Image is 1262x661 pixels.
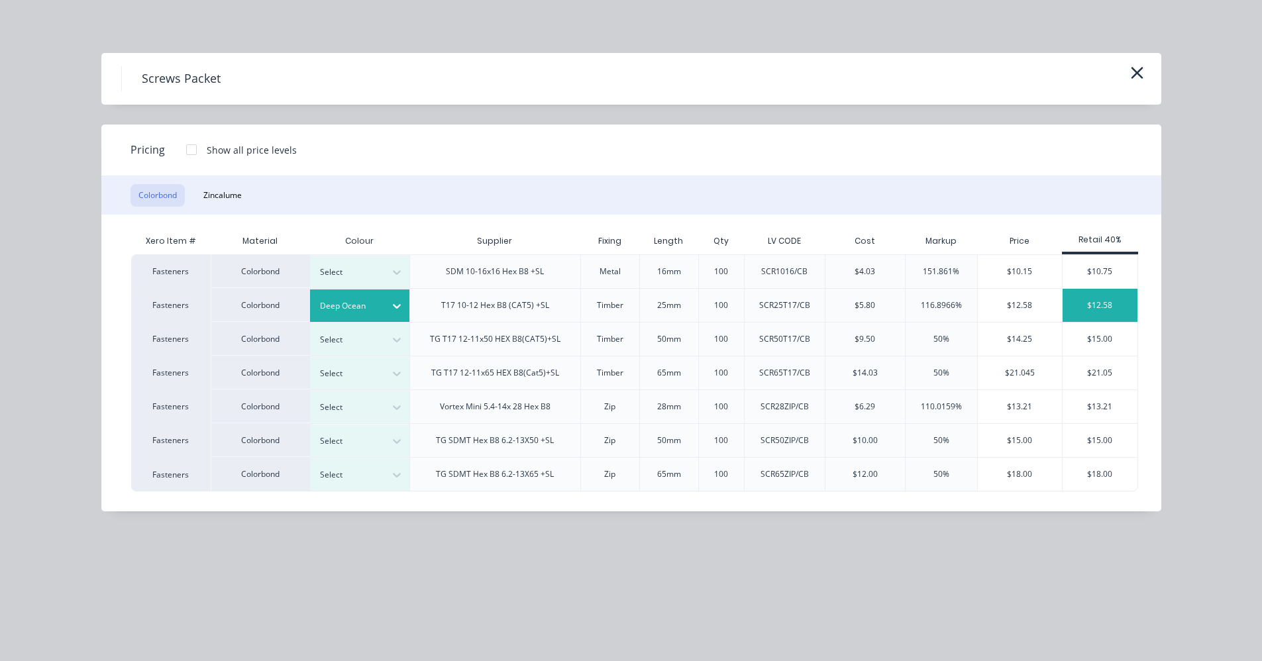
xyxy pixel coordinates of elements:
div: SCR50ZIP/CB [761,434,809,446]
div: 151.861% [923,266,959,278]
div: Fasteners [131,423,211,457]
div: 100 [714,333,728,345]
div: $12.58 [978,289,1062,322]
button: Zincalume [195,184,250,207]
div: 50% [933,468,949,480]
div: TG SDMT Hex B8 6.2-13X65 +SL [436,468,554,480]
div: $15.00 [1063,424,1137,457]
div: 50% [933,434,949,446]
div: Qty [703,225,739,258]
div: Xero Item # [131,228,211,254]
div: Vortex Mini 5.4-14x 28 Hex B8 [440,401,551,413]
div: Colorbond [211,423,310,457]
div: Colorbond [211,389,310,423]
span: Pricing [131,142,165,158]
div: Colorbond [211,457,310,491]
div: 65mm [657,367,681,379]
div: Timber [597,367,623,379]
div: Colorbond [211,356,310,389]
div: T17 10-12 Hex B8 (CAT5) +SL [441,299,549,311]
div: 100 [714,434,728,446]
div: Colorbond [211,288,310,322]
div: Zip [604,434,615,446]
div: Colour [310,228,409,254]
div: Fasteners [131,356,211,389]
div: SCR1016/CB [761,266,808,278]
div: Metal [600,266,621,278]
div: $14.25 [978,323,1062,356]
div: 110.0159% [921,401,962,413]
div: SCR28ZIP/CB [761,401,809,413]
div: Zip [604,468,615,480]
div: 116.8966% [921,299,962,311]
div: TG T17 12-11x50 HEX B8(CAT5)+SL [430,333,560,345]
div: Fasteners [131,254,211,288]
div: Supplier [466,225,523,258]
div: $12.00 [853,468,878,480]
div: 50% [933,367,949,379]
div: Markup [905,228,977,254]
div: 50% [933,333,949,345]
div: 100 [714,367,728,379]
div: 100 [714,401,728,413]
div: Price [977,228,1062,254]
div: Fasteners [131,288,211,322]
div: $13.21 [978,390,1062,423]
div: $18.00 [1063,458,1137,491]
div: SDM 10-16x16 Hex B8 +SL [446,266,544,278]
div: 16mm [657,266,681,278]
div: 28mm [657,401,681,413]
div: Zip [604,401,615,413]
div: $13.21 [1063,390,1137,423]
div: Fixing [588,225,632,258]
div: $14.03 [853,367,878,379]
div: 100 [714,266,728,278]
div: $4.03 [855,266,875,278]
div: $10.75 [1063,255,1137,288]
div: Colorbond [211,322,310,356]
div: 100 [714,299,728,311]
div: $21.045 [978,356,1062,389]
div: Retail 40% [1062,234,1138,246]
div: SCR25T17/CB [759,299,810,311]
div: SCR65T17/CB [759,367,810,379]
div: Cost [825,228,906,254]
div: Timber [597,299,623,311]
div: LV CODE [757,225,812,258]
div: Colorbond [211,254,310,288]
div: SCR50T17/CB [759,333,810,345]
h4: Screws Packet [121,66,240,91]
div: Fasteners [131,457,211,491]
div: 50mm [657,333,681,345]
div: Fasteners [131,389,211,423]
div: $10.15 [978,255,1062,288]
div: 65mm [657,468,681,480]
div: $12.58 [1063,289,1137,322]
div: Show all price levels [207,143,297,157]
div: $15.00 [1063,323,1137,356]
div: $18.00 [978,458,1062,491]
div: $5.80 [855,299,875,311]
div: $10.00 [853,434,878,446]
div: $15.00 [978,424,1062,457]
div: $6.29 [855,401,875,413]
div: SCR65ZIP/CB [761,468,809,480]
div: Timber [597,333,623,345]
div: 50mm [657,434,681,446]
div: TG T17 12-11x65 HEX B8(Cat5)+SL [431,367,559,379]
div: 25mm [657,299,681,311]
div: 100 [714,468,728,480]
div: TG SDMT Hex B8 6.2-13X50 +SL [436,434,554,446]
div: Fasteners [131,322,211,356]
div: Length [643,225,694,258]
button: Colorbond [131,184,185,207]
div: $9.50 [855,333,875,345]
div: Material [211,228,310,254]
div: $21.05 [1063,356,1137,389]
